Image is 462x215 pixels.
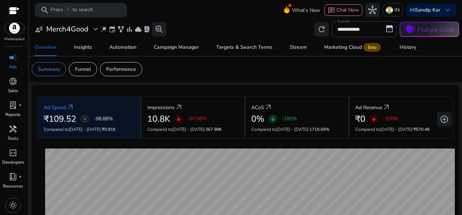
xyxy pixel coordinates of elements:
span: [DATE] - [DATE] [380,126,412,132]
span: chat [328,7,335,14]
p: Sales [8,87,18,94]
div: History [400,45,416,50]
p: -97.06% [187,116,207,121]
p: Compared to : [44,126,135,133]
span: - [84,115,86,123]
span: bar_chart [126,26,133,33]
p: Ad Revenue [355,104,382,111]
p: Hi [410,8,440,13]
p: -100% [282,116,297,121]
button: refresh [314,22,329,36]
span: ₹9.81K [102,126,116,132]
div: Insights [74,45,92,50]
span: Beta [363,43,381,52]
a: arrow_outward [175,103,183,112]
div: Automation [109,45,136,50]
h2: 10.8K [147,114,170,124]
p: Tools [8,135,18,142]
h2: ₹109.52 [44,114,76,124]
span: arrow_downward [176,116,182,122]
span: 1719.69% [309,126,330,132]
p: -100% [383,116,398,121]
div: Targets & Search Terms [216,45,273,50]
img: in.svg [386,7,393,14]
p: IN [395,4,400,16]
h2: 0% [251,114,264,124]
button: hub [365,3,380,17]
span: handyman [9,125,17,133]
p: -98.88% [93,116,113,121]
button: search_insights [152,22,166,36]
span: keyboard_arrow_down [443,6,452,14]
button: schoolFeature Guide [400,22,459,37]
button: chatChat Now [324,4,362,16]
a: arrow_outward [66,103,75,112]
h3: Merch4Good [46,25,88,34]
a: arrow_outward [264,103,273,112]
img: amazon.svg [5,23,24,34]
span: arrow_downward [371,116,377,122]
div: Marketing Cloud [324,44,382,50]
p: Performance [106,65,136,73]
b: Sandip Kar [415,7,440,13]
p: Press to search [51,6,93,14]
span: event [109,26,116,33]
div: Overview [35,45,57,50]
span: book_4 [9,172,17,181]
span: search [40,6,49,14]
p: Compared to : [251,126,343,133]
span: Chat Now [336,7,359,13]
span: What's New [292,4,320,17]
a: arrow_outward [382,103,391,112]
span: search_insights [155,25,164,34]
span: [DATE] - [DATE] [172,126,204,132]
p: Funnel [75,65,91,73]
span: / [65,6,71,14]
p: Resources [3,183,23,189]
span: ₹570.48 [413,126,430,132]
p: Marketplace [4,36,25,42]
span: add_circle [440,115,449,124]
span: fiber_manual_record [19,175,22,178]
p: Reports [5,111,21,118]
p: Ads [9,64,17,70]
button: add_circle [437,112,452,126]
span: hub [368,6,377,14]
span: expand_more [91,25,100,34]
p: Feature Guide [418,25,455,34]
span: campaign [9,53,17,62]
p: Ad Spend [44,104,66,111]
span: donut_small [9,77,17,86]
p: Impressions [147,104,175,111]
p: ACoS [251,104,264,111]
p: Compared to : [355,126,447,133]
span: user_attributes [35,25,43,34]
span: cloud [135,26,142,33]
p: Compared to : [147,126,239,133]
span: [DATE] - [DATE] [276,126,308,132]
span: wand_stars [100,26,107,33]
div: Stream [290,45,307,50]
div: Campaign Manager [154,45,199,50]
span: [DATE] - [DATE] [69,126,101,132]
p: Summary [38,65,60,73]
span: 367.98K [205,126,222,132]
span: code_blocks [9,149,17,157]
span: fiber_manual_record [19,104,22,107]
span: family_history [117,26,125,33]
span: light_mode [9,201,17,210]
h2: ₹0 [355,114,365,124]
span: lab_profile [143,26,151,33]
span: lab_profile [9,101,17,109]
span: refresh [317,25,326,34]
span: arrow_downward [270,116,276,122]
p: Developers [2,159,24,165]
span: school [404,24,415,35]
